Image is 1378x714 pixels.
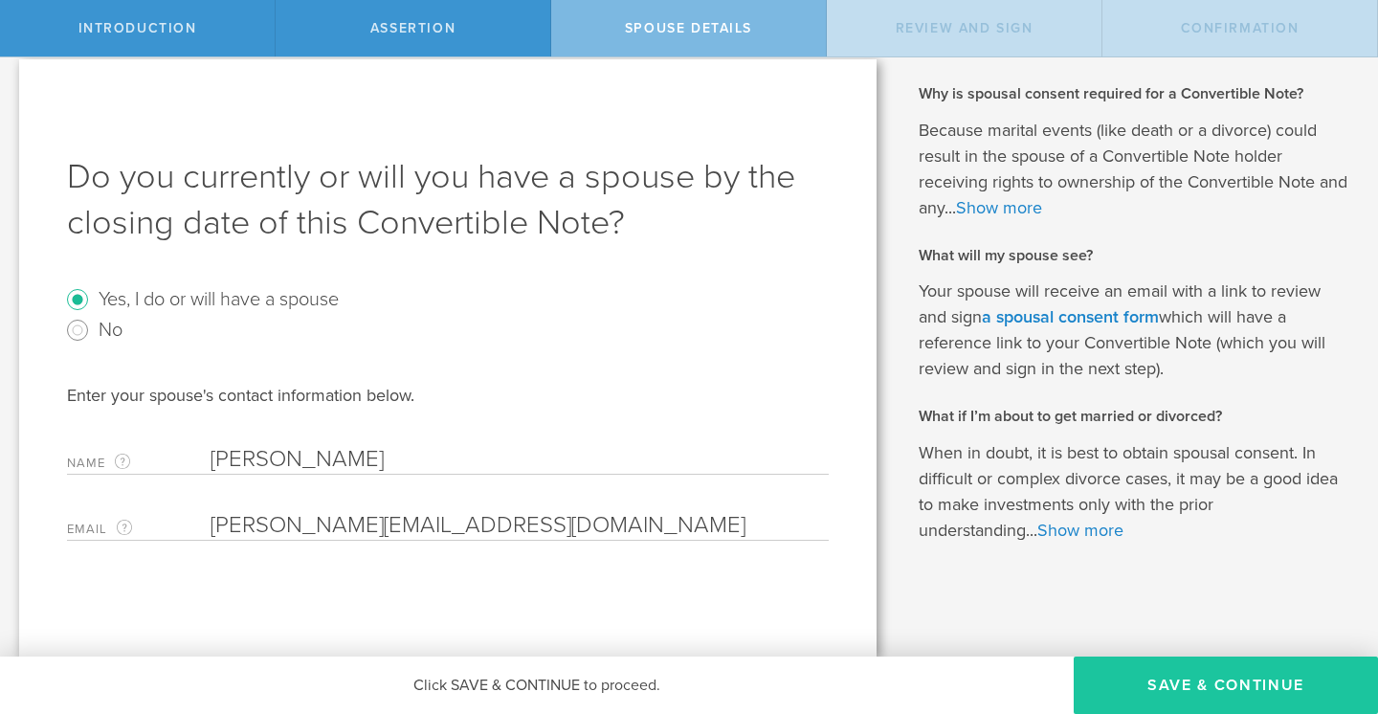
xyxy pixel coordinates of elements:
a: a spousal consent form [982,306,1159,327]
p: Your spouse will receive an email with a link to review and sign which will have a reference link... [919,279,1349,382]
div: Enter your spouse's contact information below. [67,384,829,407]
p: Because marital events (like death or a divorce) could result in the spouse of a Convertible Note... [919,118,1349,221]
input: Required [211,511,819,540]
label: Yes, I do or will have a spouse [99,284,339,312]
span: Introduction [78,20,197,36]
h2: What will my spouse see? [919,245,1349,266]
button: Save & Continue [1074,657,1378,714]
label: Email [67,518,211,540]
a: Show more [1037,520,1123,541]
h2: What if I’m about to get married or divorced? [919,406,1349,427]
h1: Do you currently or will you have a spouse by the closing date of this Convertible Note? [67,154,829,246]
h2: Why is spousal consent required for a Convertible Note? [919,83,1349,104]
span: Spouse Details [625,20,752,36]
span: Review and Sign [896,20,1033,36]
iframe: Chat Widget [1282,565,1378,657]
span: Assertion [370,20,456,36]
input: Required [211,445,819,474]
a: Show more [956,197,1042,218]
label: Name [67,452,211,474]
span: Confirmation [1181,20,1300,36]
p: When in doubt, it is best to obtain spousal consent. In difficult or complex divorce cases, it ma... [919,440,1349,544]
label: No [99,315,122,343]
